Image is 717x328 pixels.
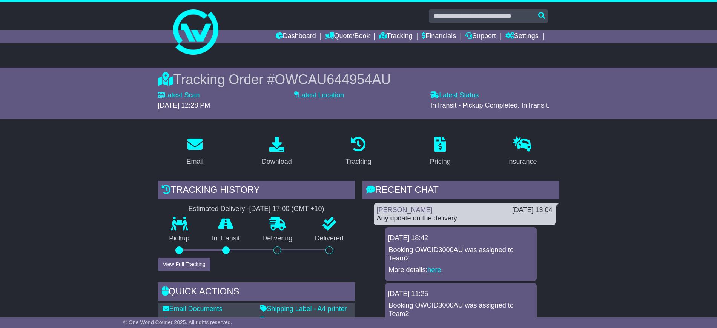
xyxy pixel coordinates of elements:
[294,91,344,100] label: Latest Location
[389,302,533,318] p: Booking OWCID3000AU was assigned to Team2.
[345,157,371,167] div: Tracking
[158,234,201,243] p: Pickup
[262,157,292,167] div: Download
[425,134,456,169] a: Pricing
[430,102,550,109] span: InTransit - Pickup Completed. InTransit.
[158,91,200,100] label: Latest Scan
[257,134,297,169] a: Download
[158,181,355,201] div: Tracking history
[502,134,542,169] a: Insurance
[362,181,559,201] div: RECENT CHAT
[388,290,534,298] div: [DATE] 11:25
[389,246,533,262] p: Booking OWCID3000AU was assigned to Team2.
[158,205,355,213] div: Estimated Delivery -
[276,30,316,43] a: Dashboard
[388,234,534,242] div: [DATE] 18:42
[186,157,203,167] div: Email
[325,30,370,43] a: Quote/Book
[430,157,451,167] div: Pricing
[512,206,553,214] div: [DATE] 13:04
[275,72,391,87] span: OWCAU644954AU
[181,134,208,169] a: Email
[304,234,355,243] p: Delivered
[389,266,533,274] p: More details: .
[507,157,537,167] div: Insurance
[422,30,456,43] a: Financials
[465,30,496,43] a: Support
[341,134,376,169] a: Tracking
[377,206,433,214] a: [PERSON_NAME]
[377,214,553,223] div: Any update on the delivery
[158,258,210,271] button: View Full Tracking
[163,317,236,324] a: Download Documents
[158,282,355,303] div: Quick Actions
[163,305,223,313] a: Email Documents
[158,102,210,109] span: [DATE] 12:28 PM
[249,205,324,213] div: [DATE] 17:00 (GMT +10)
[251,234,304,243] p: Delivering
[379,30,412,43] a: Tracking
[428,266,441,274] a: here
[260,305,347,313] a: Shipping Label - A4 printer
[505,30,539,43] a: Settings
[430,91,479,100] label: Latest Status
[123,319,232,325] span: © One World Courier 2025. All rights reserved.
[201,234,251,243] p: In Transit
[158,71,559,88] div: Tracking Order #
